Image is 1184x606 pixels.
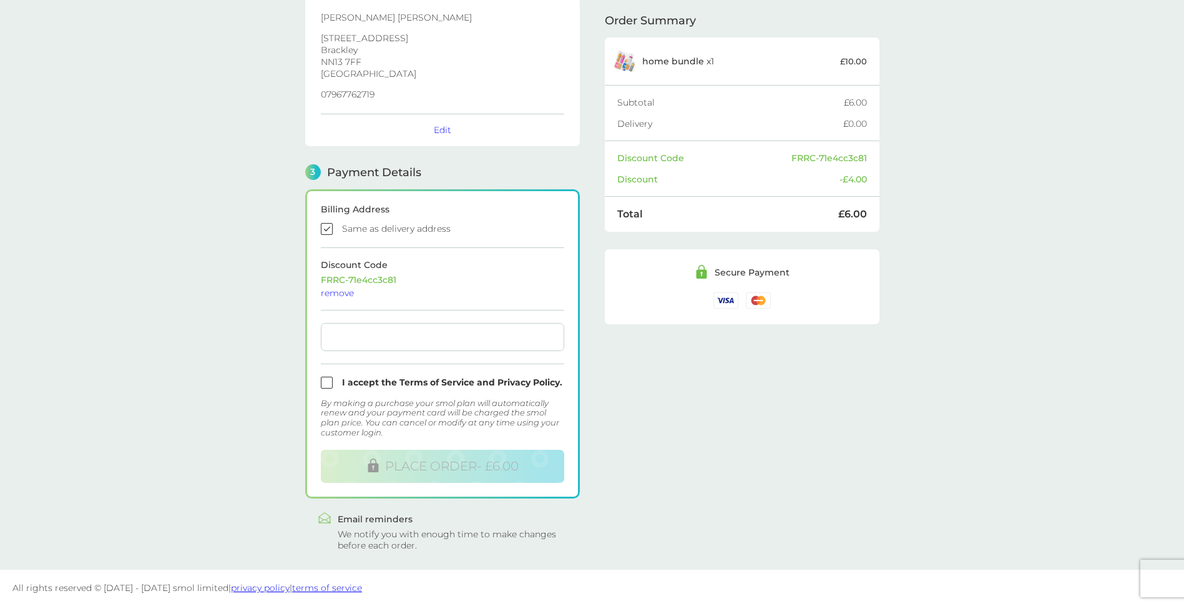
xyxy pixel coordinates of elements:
div: £6.00 [844,98,867,107]
p: Brackley [321,46,564,54]
div: By making a purchase your smol plan will automatically renew and your payment card will be charge... [321,399,564,437]
p: 07967762719 [321,90,564,99]
div: Discount Code [617,154,791,162]
div: -£4.00 [839,175,867,184]
div: £0.00 [843,119,867,128]
span: Discount Code [321,259,388,271]
span: home bundle [642,56,704,67]
button: PLACE ORDER- £6.00 [321,450,564,483]
span: Payment Details [327,167,421,178]
p: £10.00 [840,55,867,68]
div: Secure Payment [715,268,790,277]
button: Edit [434,124,451,136]
span: PLACE ORDER - £6.00 [385,459,519,474]
p: x 1 [642,56,714,66]
p: [STREET_ADDRESS] [321,34,564,42]
iframe: Secure card payment input frame [326,332,559,342]
img: /assets/icons/cards/visa.svg [713,292,738,308]
div: Email reminders [338,515,567,524]
p: [PERSON_NAME] [PERSON_NAME] [321,13,564,22]
p: NN13 7FF [321,57,564,66]
div: remove [321,289,564,297]
div: Discount [617,175,839,184]
a: terms of service [292,582,362,594]
span: 3 [305,164,321,180]
div: Billing Address [321,205,564,214]
div: Total [617,209,838,219]
div: We notify you with enough time to make changes before each order. [338,529,567,551]
a: privacy policy [231,582,290,594]
img: /assets/icons/cards/mastercard.svg [746,292,771,308]
div: £6.00 [838,209,867,219]
span: Order Summary [605,15,696,26]
div: FRRC-71e4cc3c81 [791,154,867,162]
div: Delivery [617,119,843,128]
p: [GEOGRAPHIC_DATA] [321,69,564,78]
div: Subtotal [617,98,844,107]
span: FRRC-71e4cc3c81 [321,274,396,286]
